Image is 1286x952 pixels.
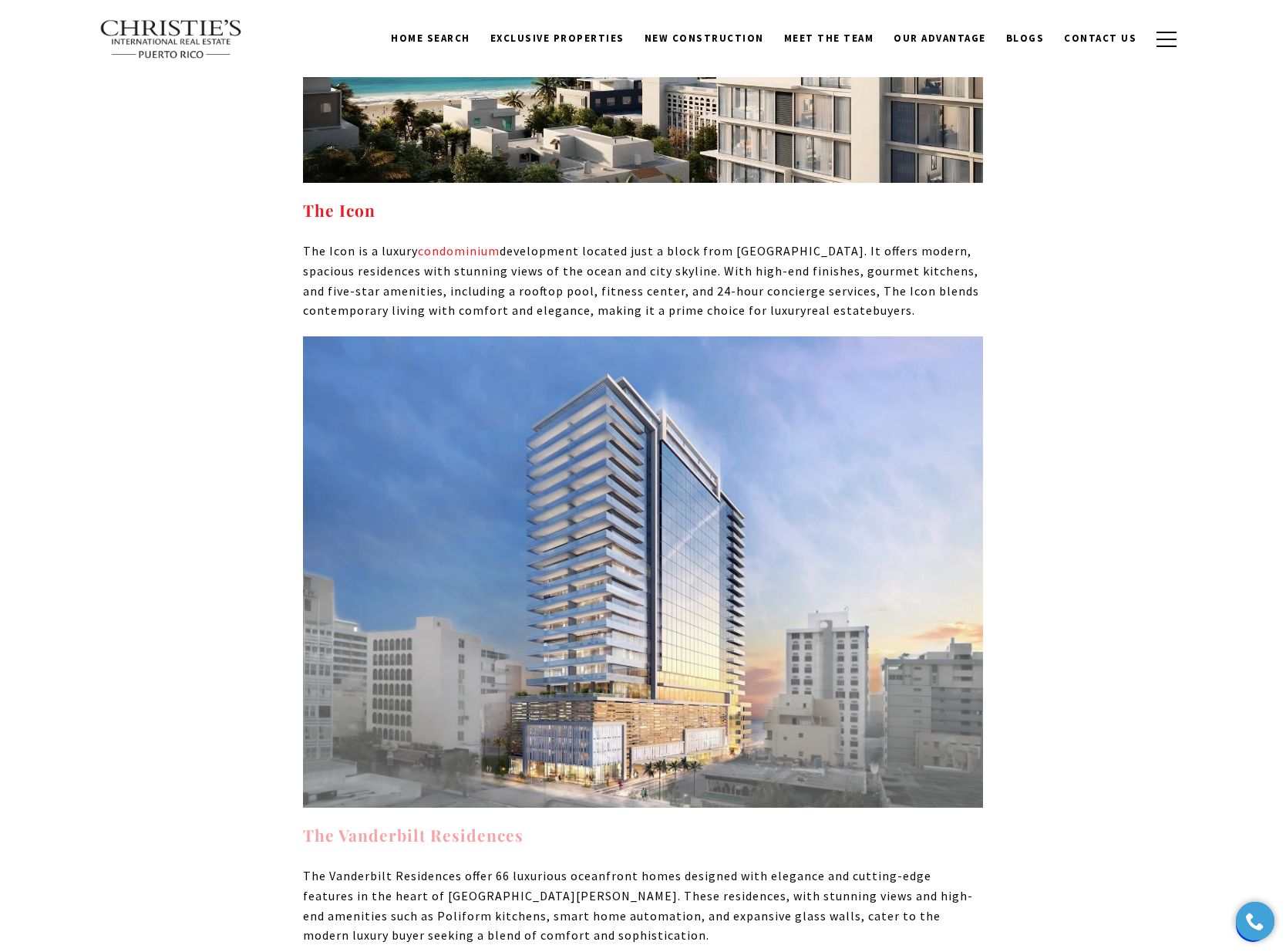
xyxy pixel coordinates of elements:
span: buyers. [873,302,915,318]
a: Our Advantage [884,24,996,53]
a: Exclusive Properties [480,24,635,53]
a: The Vanderbilt Residences - open in a new tab [303,824,523,846]
a: Meet the Team [774,24,884,53]
span: real estate [806,302,873,318]
span: The Icon is a luxury [303,243,418,258]
img: A modern high-rise building with glass facades and layered balconies, set against a colorful suns... [303,336,983,808]
a: condominium - open in a new tab [418,243,500,258]
strong: The Vanderbilt Residences [303,824,523,846]
strong: The Icon [303,199,375,221]
a: New Construction [635,24,774,53]
a: The Icon - open in a new tab [303,199,375,221]
span: The Vanderbilt Residences offer 66 luxurious oceanfront homes designed with elegance and cutting-... [303,868,973,943]
a: Home Search [381,24,480,53]
span: development located just a block from [GEOGRAPHIC_DATA]. It offers modern, spacious residences wi... [303,243,979,318]
span: Exclusive Properties [490,32,624,45]
span: Our Advantage [894,32,986,45]
iframe: bss-luxurypresence [969,15,1271,248]
img: Christie's International Real Estate text transparent background [99,19,243,59]
span: condominium [418,243,500,258]
span: New Construction [645,32,764,45]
